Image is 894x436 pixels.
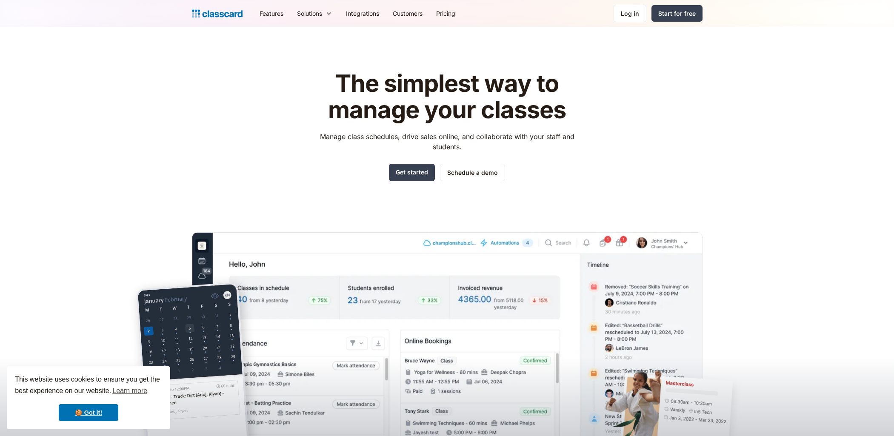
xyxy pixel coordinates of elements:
a: dismiss cookie message [59,404,118,421]
a: Get started [389,164,435,181]
a: Log in [614,5,646,22]
div: Solutions [290,4,339,23]
a: Features [253,4,290,23]
h1: The simplest way to manage your classes [312,71,582,123]
a: Start for free [651,5,703,22]
span: This website uses cookies to ensure you get the best experience on our website. [15,374,162,397]
div: Solutions [297,9,322,18]
a: learn more about cookies [111,385,149,397]
p: Manage class schedules, drive sales online, and collaborate with your staff and students. [312,131,582,152]
a: Logo [192,8,243,20]
div: cookieconsent [7,366,170,429]
div: Start for free [658,9,696,18]
a: Integrations [339,4,386,23]
a: Customers [386,4,429,23]
a: Schedule a demo [440,164,505,181]
div: Log in [621,9,639,18]
a: Pricing [429,4,462,23]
